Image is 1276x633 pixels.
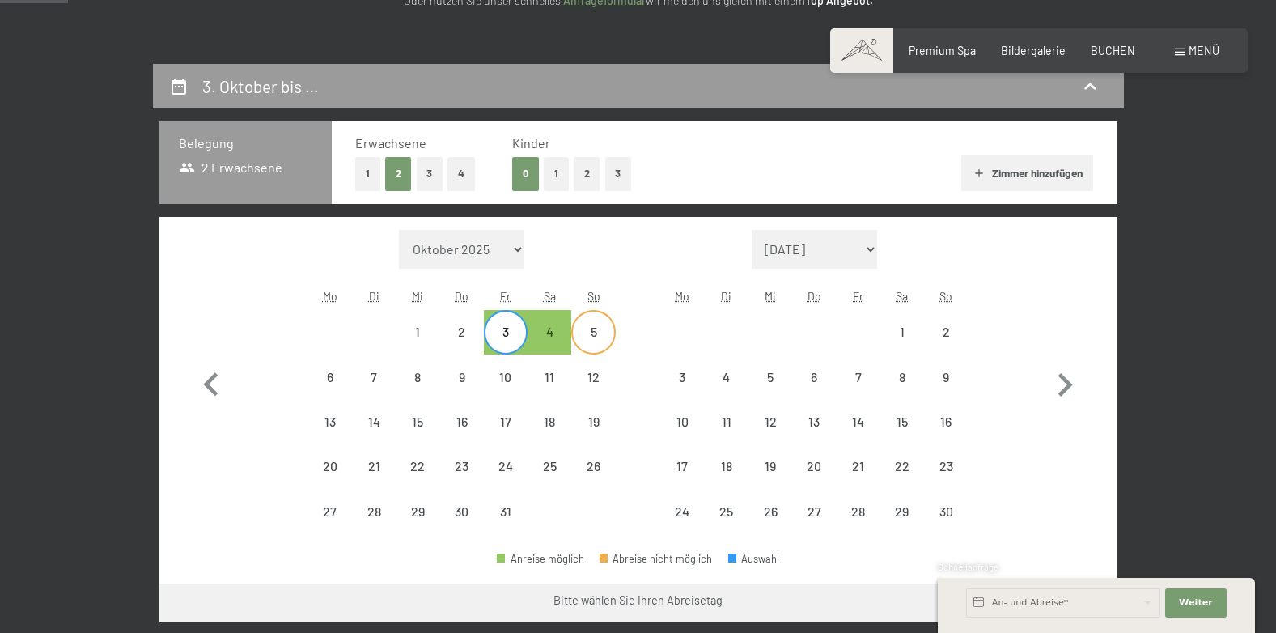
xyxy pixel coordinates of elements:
div: Anreise nicht möglich [308,400,352,444]
h3: Belegung [179,134,312,152]
span: Bildergalerie [1001,44,1066,57]
div: Anreise nicht möglich [924,310,968,354]
div: 30 [442,505,482,546]
div: Anreise nicht möglich [528,444,571,488]
div: Fri Oct 31 2025 [484,489,528,533]
abbr: Sonntag [587,289,600,303]
div: Anreise nicht möglich [705,400,748,444]
div: 19 [750,460,791,500]
div: Anreise nicht möglich [571,310,615,354]
div: Anreise nicht möglich [924,400,968,444]
div: 20 [310,460,350,500]
abbr: Donnerstag [455,289,468,303]
div: 17 [485,415,526,456]
abbr: Donnerstag [808,289,821,303]
div: Anreise nicht möglich [660,444,704,488]
div: 15 [882,415,922,456]
div: Mon Nov 17 2025 [660,444,704,488]
span: Schnellanfrage [938,562,998,572]
div: 14 [354,415,394,456]
button: 2 [385,157,412,190]
div: Sat Oct 11 2025 [528,355,571,399]
div: 22 [397,460,438,500]
div: Anreise nicht möglich [836,489,880,533]
div: Anreise nicht möglich [308,444,352,488]
div: 6 [310,371,350,411]
div: 4 [706,371,747,411]
div: Fri Oct 10 2025 [484,355,528,399]
div: Sat Nov 08 2025 [880,355,924,399]
div: Abreise nicht möglich [600,554,713,564]
div: 27 [794,505,834,546]
div: Tue Oct 28 2025 [352,489,396,533]
div: Anreise nicht möglich [880,489,924,533]
div: Sun Oct 12 2025 [571,355,615,399]
div: Anreise nicht möglich [571,355,615,399]
div: Anreise nicht möglich [748,400,792,444]
div: Mon Nov 10 2025 [660,400,704,444]
div: Anreise nicht möglich [484,355,528,399]
abbr: Montag [323,289,337,303]
div: Fri Nov 21 2025 [836,444,880,488]
div: 8 [397,371,438,411]
div: 5 [573,325,613,366]
div: Sun Nov 02 2025 [924,310,968,354]
abbr: Samstag [896,289,908,303]
div: Tue Oct 21 2025 [352,444,396,488]
div: Wed Oct 01 2025 [396,310,439,354]
div: 2 [926,325,966,366]
abbr: Dienstag [369,289,379,303]
div: Anreise nicht möglich [792,444,836,488]
button: 4 [447,157,475,190]
div: Fri Oct 03 2025 [484,310,528,354]
div: Sat Nov 01 2025 [880,310,924,354]
div: Anreise nicht möglich [352,489,396,533]
div: Tue Oct 14 2025 [352,400,396,444]
div: Anreise nicht möglich [880,310,924,354]
button: 1 [355,157,380,190]
span: BUCHEN [1091,44,1135,57]
div: Anreise nicht möglich [440,444,484,488]
span: 2 Erwachsene [179,159,283,176]
div: Anreise nicht möglich [924,489,968,533]
div: Anreise nicht möglich [660,355,704,399]
div: Tue Nov 11 2025 [705,400,748,444]
div: Wed Oct 15 2025 [396,400,439,444]
div: Anreise nicht möglich [748,489,792,533]
button: Zimmer hinzufügen [961,155,1093,191]
div: Anreise nicht möglich [792,489,836,533]
div: 9 [926,371,966,411]
div: Sun Nov 23 2025 [924,444,968,488]
div: Anreise nicht möglich [705,355,748,399]
div: Anreise nicht möglich [396,489,439,533]
div: Mon Nov 03 2025 [660,355,704,399]
div: 15 [397,415,438,456]
div: 8 [882,371,922,411]
div: Anreise möglich [497,554,584,564]
div: Wed Oct 08 2025 [396,355,439,399]
a: Premium Spa [909,44,976,57]
div: Anreise nicht möglich [836,444,880,488]
div: Sat Nov 22 2025 [880,444,924,488]
div: Tue Nov 25 2025 [705,489,748,533]
div: 18 [706,460,747,500]
div: Auswahl [728,554,780,564]
div: 4 [529,325,570,366]
div: Fri Nov 28 2025 [836,489,880,533]
div: Anreise nicht möglich [440,400,484,444]
div: Anreise nicht möglich [352,400,396,444]
div: Anreise nicht möglich [440,310,484,354]
button: 0 [512,157,539,190]
div: Thu Nov 20 2025 [792,444,836,488]
div: Thu Nov 13 2025 [792,400,836,444]
div: 19 [573,415,613,456]
div: Thu Oct 16 2025 [440,400,484,444]
div: Anreise nicht möglich [705,489,748,533]
div: 12 [750,415,791,456]
div: Fri Oct 24 2025 [484,444,528,488]
div: Thu Oct 09 2025 [440,355,484,399]
div: Mon Oct 06 2025 [308,355,352,399]
abbr: Montag [675,289,689,303]
div: Sun Oct 26 2025 [571,444,615,488]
